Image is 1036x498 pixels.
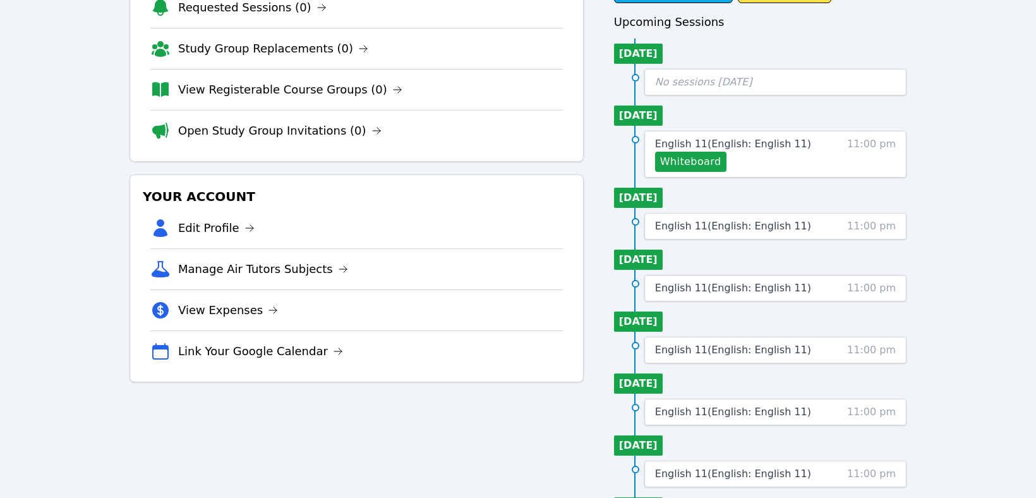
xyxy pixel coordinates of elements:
[847,343,896,358] span: 11:00 pm
[847,137,896,172] span: 11:00 pm
[614,188,663,208] li: [DATE]
[847,466,896,482] span: 11:00 pm
[655,466,811,482] a: English 11(English: English 11)
[655,406,811,418] span: English 11 ( English: English 11 )
[178,219,255,237] a: Edit Profile
[847,281,896,296] span: 11:00 pm
[847,219,896,234] span: 11:00 pm
[655,344,811,356] span: English 11 ( English: English 11 )
[178,301,278,319] a: View Expenses
[614,373,663,394] li: [DATE]
[178,122,382,140] a: Open Study Group Invitations (0)
[140,185,573,208] h3: Your Account
[614,312,663,332] li: [DATE]
[655,220,811,232] span: English 11 ( English: English 11 )
[614,106,663,126] li: [DATE]
[614,44,663,64] li: [DATE]
[614,250,663,270] li: [DATE]
[178,260,348,278] a: Manage Air Tutors Subjects
[178,40,368,58] a: Study Group Replacements (0)
[655,137,811,152] a: English 11(English: English 11)
[614,13,906,31] h3: Upcoming Sessions
[655,219,811,234] a: English 11(English: English 11)
[178,343,343,360] a: Link Your Google Calendar
[655,468,811,480] span: English 11 ( English: English 11 )
[655,138,811,150] span: English 11 ( English: English 11 )
[655,152,726,172] button: Whiteboard
[655,282,811,294] span: English 11 ( English: English 11 )
[847,404,896,420] span: 11:00 pm
[614,435,663,456] li: [DATE]
[655,281,811,296] a: English 11(English: English 11)
[655,76,752,88] span: No sessions [DATE]
[655,343,811,358] a: English 11(English: English 11)
[178,81,402,99] a: View Registerable Course Groups (0)
[655,404,811,420] a: English 11(English: English 11)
